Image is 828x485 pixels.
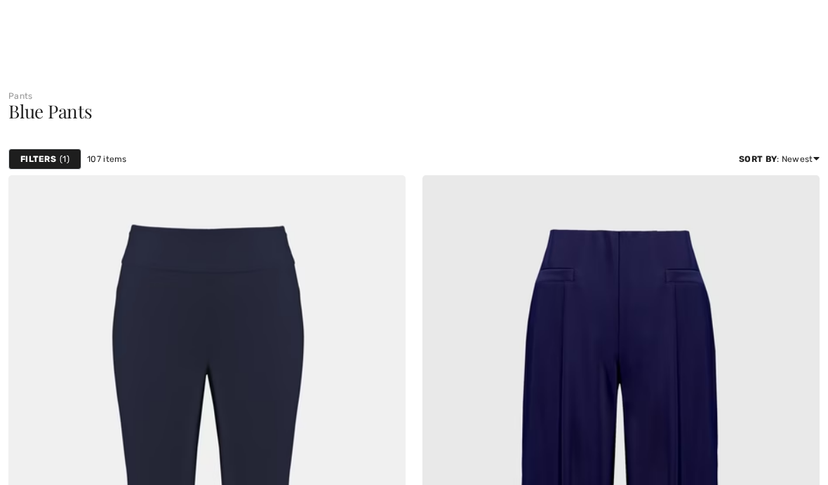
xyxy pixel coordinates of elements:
span: 107 items [87,153,127,165]
strong: Sort By [739,154,777,164]
a: Pants [8,91,33,101]
strong: Filters [20,153,56,165]
div: : Newest [739,153,820,165]
span: Blue Pants [8,99,93,123]
span: 1 [60,153,69,165]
